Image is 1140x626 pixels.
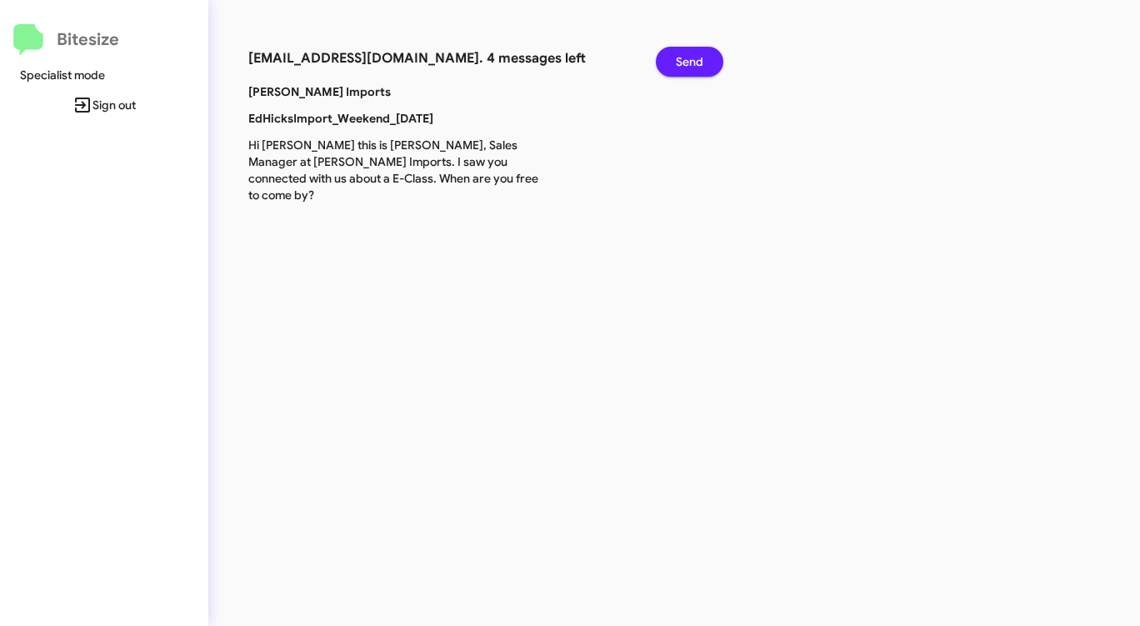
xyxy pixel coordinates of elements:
b: EdHicksImport_Weekend_[DATE] [248,111,433,126]
span: Sign out [13,90,195,120]
a: Bitesize [13,24,119,56]
span: Send [676,47,703,77]
p: Hi [PERSON_NAME] this is [PERSON_NAME], Sales Manager at [PERSON_NAME] Imports. I saw you connect... [236,137,562,203]
b: [PERSON_NAME] Imports [248,84,391,99]
button: Send [656,47,723,77]
h3: [EMAIL_ADDRESS][DOMAIN_NAME]. 4 messages left [248,47,631,70]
